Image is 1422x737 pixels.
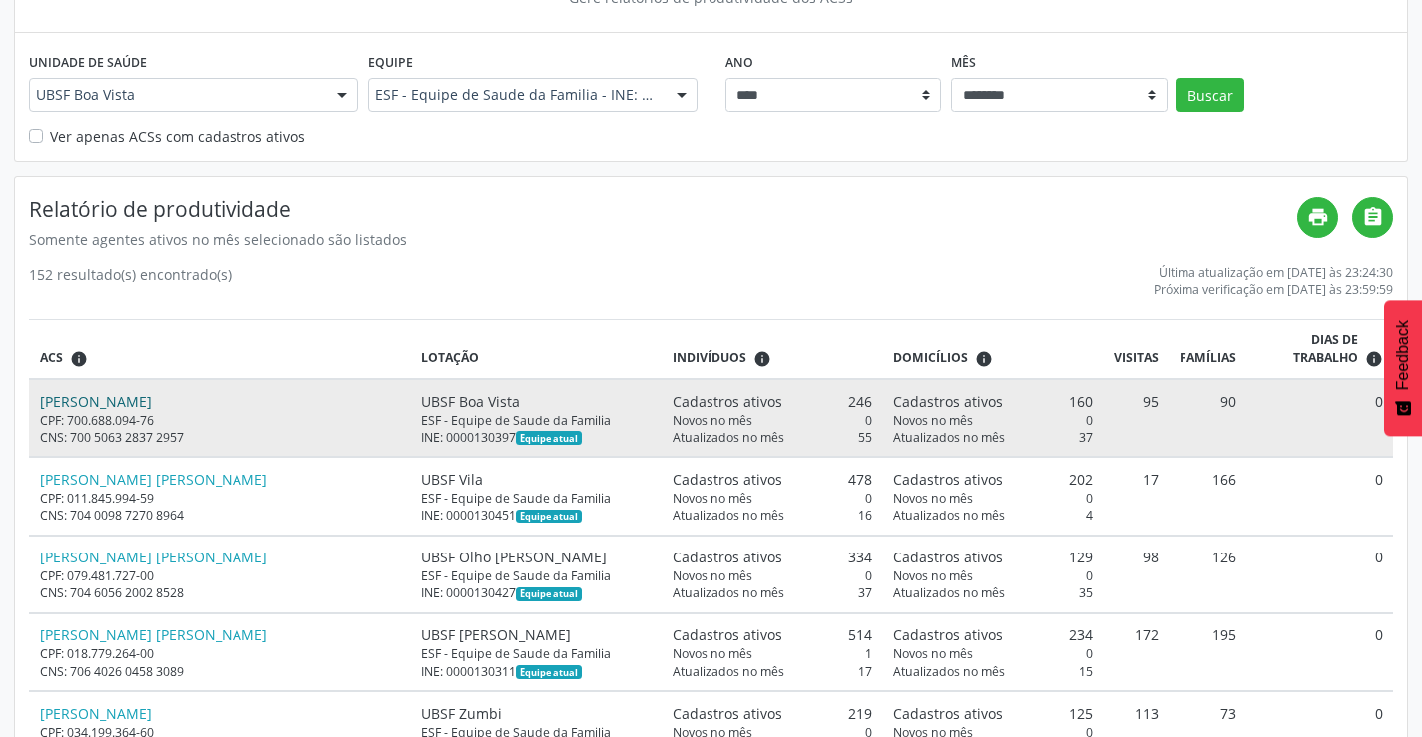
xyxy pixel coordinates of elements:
h4: Relatório de produtividade [29,197,1297,222]
td: 17 [1103,457,1169,535]
span: Atualizados no mês [673,584,784,601]
a:  [1352,197,1393,238]
div: CPF: 700.688.094-76 [40,412,401,429]
div: Última atualização em [DATE] às 23:24:30 [1154,264,1393,281]
div: 129 [893,547,1093,567]
span: Cadastros ativos [673,469,782,490]
div: INE: 0000130427 [421,584,651,601]
span: ACS [40,349,63,367]
div: 17 [673,663,872,680]
button: Feedback - Mostrar pesquisa [1384,300,1422,436]
div: UBSF Zumbi [421,703,651,724]
div: 55 [673,429,872,446]
span: Esta é a equipe atual deste Agente [516,431,581,445]
span: Novos no mês [673,567,752,584]
div: 152 resultado(s) encontrado(s) [29,264,232,298]
a: [PERSON_NAME] [40,704,152,723]
div: CNS: 704 6056 2002 8528 [40,584,401,601]
div: 0 [673,412,872,429]
div: INE: 0000130397 [421,429,651,446]
span: Indivíduos [673,349,746,367]
th: Famílias [1169,320,1246,379]
div: 0 [673,490,872,507]
button: Buscar [1176,78,1244,112]
div: Somente agentes ativos no mês selecionado são listados [29,229,1297,250]
div: 219 [673,703,872,724]
span: Cadastros ativos [673,547,782,567]
span: UBSF Boa Vista [36,85,317,105]
div: 0 [893,412,1093,429]
span: Novos no mês [893,645,973,662]
span: Novos no mês [673,412,752,429]
div: CNS: 704 0098 7270 8964 [40,507,401,524]
span: Atualizados no mês [893,663,1005,680]
div: 37 [673,584,872,601]
td: 0 [1246,613,1393,691]
td: 0 [1246,457,1393,535]
span: Cadastros ativos [893,624,1003,645]
td: 95 [1103,379,1169,457]
div: 478 [673,469,872,490]
div: CNS: 706 4026 0458 3089 [40,663,401,680]
a: [PERSON_NAME] [PERSON_NAME] [40,625,267,644]
span: Esta é a equipe atual deste Agente [516,665,581,679]
div: 35 [893,584,1093,601]
div: CPF: 011.845.994-59 [40,490,401,507]
div: 0 [893,490,1093,507]
div: 16 [673,507,872,524]
i: Dias em que o(a) ACS fez pelo menos uma visita, ou ficha de cadastro individual ou cadastro domic... [1365,350,1383,368]
span: Cadastros ativos [673,703,782,724]
span: Atualizados no mês [893,429,1005,446]
i: ACSs que estiveram vinculados a uma UBS neste período, mesmo sem produtividade. [70,350,88,368]
div: 334 [673,547,872,567]
td: 0 [1246,536,1393,613]
td: 90 [1169,379,1246,457]
a: [PERSON_NAME] [40,392,152,411]
span: Cadastros ativos [893,469,1003,490]
div: 37 [893,429,1093,446]
a: [PERSON_NAME] [PERSON_NAME] [40,548,267,566]
span: Feedback [1394,320,1412,390]
span: Esta é a equipe atual deste Agente [516,587,581,601]
a: print [1297,197,1338,238]
div: 1 [673,645,872,662]
i: print [1307,206,1329,228]
td: 172 [1103,613,1169,691]
div: UBSF Boa Vista [421,391,651,412]
td: 98 [1103,536,1169,613]
div: UBSF Vila [421,469,651,490]
span: Atualizados no mês [893,507,1005,524]
div: UBSF Olho [PERSON_NAME] [421,547,651,567]
label: Mês [951,47,976,78]
div: 202 [893,469,1093,490]
div: 514 [673,624,872,645]
div: INE: 0000130451 [421,507,651,524]
span: Dias de trabalho [1257,331,1358,368]
span: Novos no mês [893,567,973,584]
div: 0 [893,645,1093,662]
div: 234 [893,624,1093,645]
div: CNS: 700 5063 2837 2957 [40,429,401,446]
span: Cadastros ativos [893,703,1003,724]
a: [PERSON_NAME] [PERSON_NAME] [40,470,267,489]
label: Equipe [368,47,413,78]
span: Domicílios [893,349,968,367]
span: Novos no mês [893,412,973,429]
div: 0 [893,567,1093,584]
td: 0 [1246,379,1393,457]
td: 195 [1169,613,1246,691]
div: CPF: 079.481.727-00 [40,567,401,584]
span: Cadastros ativos [893,391,1003,412]
i:  [1362,206,1384,228]
th: Visitas [1103,320,1169,379]
span: ESF - Equipe de Saude da Familia - INE: 0000130397 [375,85,657,105]
span: Cadastros ativos [673,624,782,645]
span: Novos no mês [673,645,752,662]
span: Atualizados no mês [673,429,784,446]
div: 0 [673,567,872,584]
div: ESF - Equipe de Saude da Familia [421,490,651,507]
div: ESF - Equipe de Saude da Familia [421,412,651,429]
div: UBSF [PERSON_NAME] [421,624,651,645]
label: Ver apenas ACSs com cadastros ativos [50,126,305,147]
th: Lotação [411,320,662,379]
